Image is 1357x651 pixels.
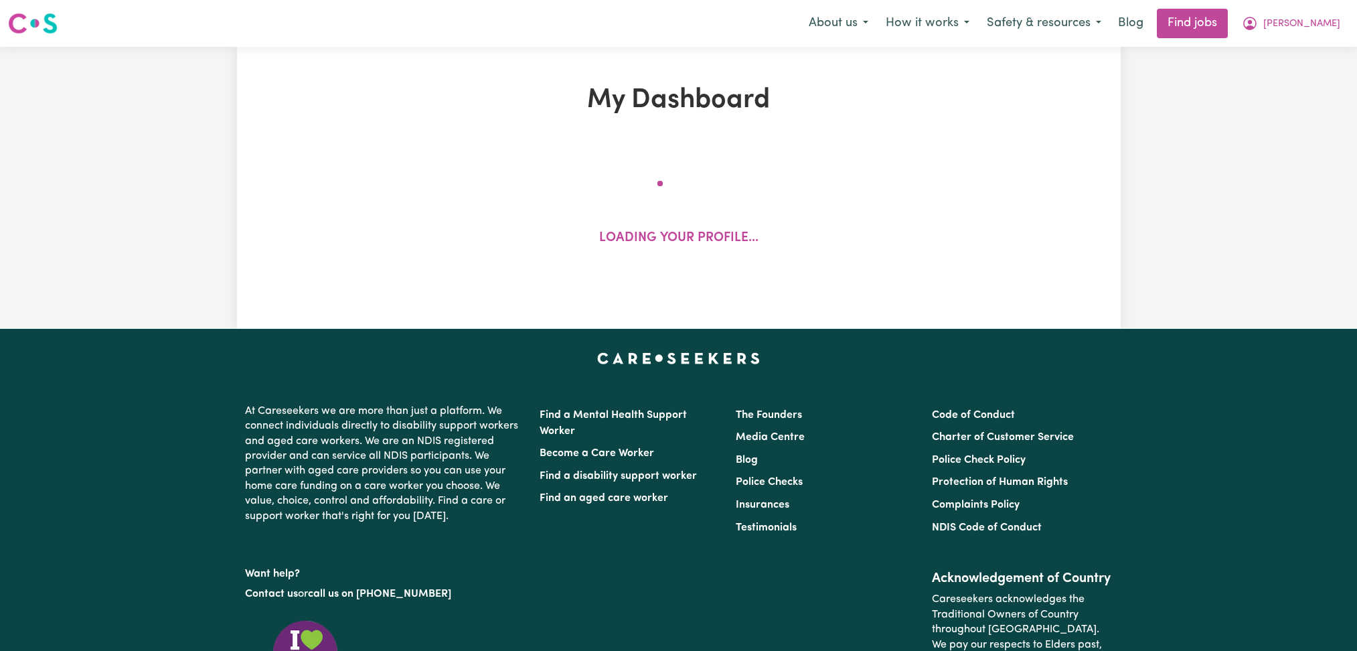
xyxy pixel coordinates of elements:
button: How it works [877,9,978,38]
p: Loading your profile... [599,229,759,248]
p: At Careseekers we are more than just a platform. We connect individuals directly to disability su... [245,399,524,529]
a: NDIS Code of Conduct [932,522,1042,533]
a: Charter of Customer Service [932,432,1074,443]
iframe: Button to launch messaging window [1303,597,1346,640]
a: Find an aged care worker [540,493,668,504]
a: Protection of Human Rights [932,477,1068,488]
span: [PERSON_NAME] [1263,17,1340,31]
a: Complaints Policy [932,500,1020,510]
button: My Account [1233,9,1349,38]
a: Testimonials [736,522,797,533]
a: Blog [1110,9,1151,38]
a: Police Check Policy [932,455,1026,465]
a: Police Checks [736,477,803,488]
a: Insurances [736,500,789,510]
p: Want help? [245,561,524,581]
a: Become a Care Worker [540,448,654,459]
a: Contact us [245,589,298,599]
a: Careseekers home page [597,353,760,364]
button: About us [800,9,877,38]
a: Careseekers logo [8,8,58,39]
p: or [245,581,524,607]
a: call us on [PHONE_NUMBER] [308,589,451,599]
a: Find a disability support worker [540,471,697,482]
h2: Acknowledgement of Country [932,571,1112,587]
a: Media Centre [736,432,805,443]
button: Safety & resources [978,9,1110,38]
a: The Founders [736,410,802,421]
a: Find jobs [1157,9,1228,38]
a: Code of Conduct [932,410,1015,421]
a: Blog [736,455,758,465]
h1: My Dashboard [392,84,965,117]
a: Find a Mental Health Support Worker [540,410,687,437]
img: Careseekers logo [8,11,58,35]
